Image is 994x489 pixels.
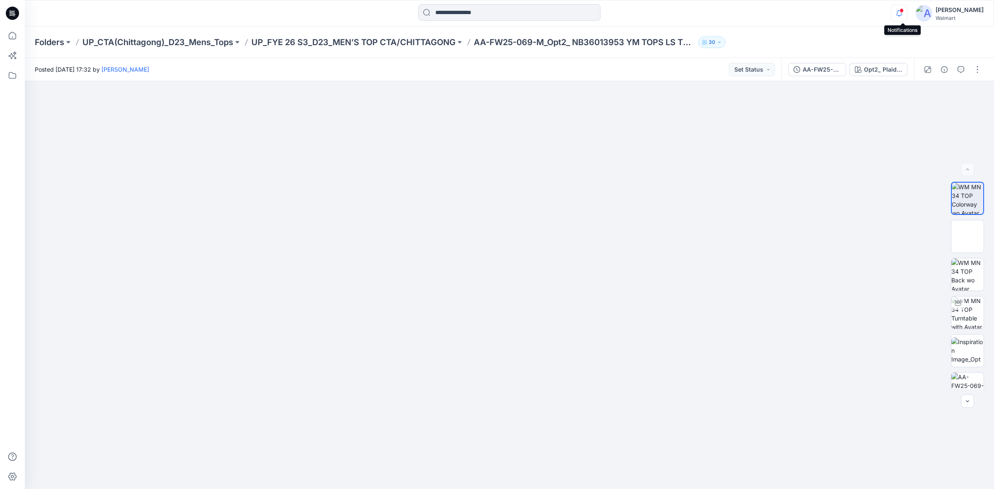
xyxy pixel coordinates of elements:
a: [PERSON_NAME] [101,66,149,73]
button: AA-FW25-069-M NB36013953 YM TOPS LS TEXTURED FLANNEL SHIRT- [788,63,846,76]
div: Walmart [936,15,984,21]
p: AA-FW25-069-M_Opt2_ NB36013953 YM TOPS LS TEXTURED FLANNEL SHIRT [474,36,695,48]
a: UP_FYE 26 S3_D23_MEN’S TOP CTA/CHITTAGONG [251,36,456,48]
a: Folders [35,36,64,48]
a: UP_CTA(Chittagong)_D23_Mens_Tops [82,36,233,48]
img: WM MN 34 TOP Turntable with Avatar [951,296,984,329]
div: AA-FW25-069-M NB36013953 YM TOPS LS TEXTURED FLANNEL SHIRT- [803,65,841,74]
button: Details [938,63,951,76]
img: avatar [916,5,932,22]
button: 30 [698,36,726,48]
img: AA-FW25-069-M-3D Space Templates-10-15-24 [951,373,984,405]
button: Opt2_ Plaid Pattern Waffle [849,63,907,76]
p: 30 [709,38,715,47]
div: Opt2_ Plaid Pattern Waffle [864,65,902,74]
img: WM MN 34 TOP Colorway wo Avatar [952,183,983,214]
div: [PERSON_NAME] [936,5,984,15]
img: Inspiration Image_Opt [951,337,984,364]
span: Posted [DATE] 17:32 by [35,65,149,74]
img: WM MN 34 TOP Back wo Avatar [951,258,984,291]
